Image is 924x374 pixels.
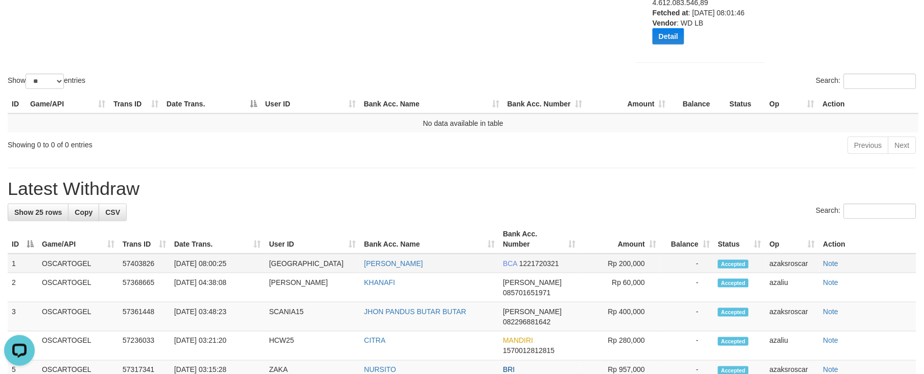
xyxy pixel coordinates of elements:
[8,225,38,254] th: ID: activate to sort column descending
[364,259,423,268] a: [PERSON_NAME]
[8,95,26,114] th: ID
[670,95,726,114] th: Balance
[519,259,559,268] span: Copy 1221720321 to clipboard
[844,204,916,219] input: Search:
[766,95,819,114] th: Op: activate to sort column ascending
[587,95,670,114] th: Amount: activate to sort column ascending
[170,302,265,332] td: [DATE] 03:48:23
[163,95,261,114] th: Date Trans.: activate to sort column descending
[888,137,916,154] a: Next
[38,332,119,361] td: OSCARTOGEL
[660,302,714,332] td: -
[660,332,714,361] td: -
[823,307,839,316] a: Note
[8,254,38,273] td: 1
[119,225,170,254] th: Trans ID: activate to sort column ascending
[718,308,749,317] span: Accepted
[726,95,766,114] th: Status
[766,273,819,302] td: azaliu
[8,114,919,133] td: No data available in table
[38,225,119,254] th: Game/API: activate to sort column ascending
[75,208,93,216] span: Copy
[170,225,265,254] th: Date Trans.: activate to sort column ascending
[823,259,839,268] a: Note
[364,366,397,374] a: NURSITO
[119,302,170,332] td: 57361448
[8,302,38,332] td: 3
[766,225,819,254] th: Op: activate to sort column ascending
[8,204,68,221] a: Show 25 rows
[766,332,819,361] td: azaliu
[38,254,119,273] td: OSCARTOGEL
[823,366,839,374] a: Note
[26,95,109,114] th: Game/API: activate to sort column ascending
[819,95,919,114] th: Action
[499,225,580,254] th: Bank Acc. Number: activate to sort column ascending
[580,273,660,302] td: Rp 60,000
[503,318,550,326] span: Copy 082296881642 to clipboard
[660,273,714,302] td: -
[170,332,265,361] td: [DATE] 03:21:20
[14,208,62,216] span: Show 25 rows
[503,278,562,287] span: [PERSON_NAME]
[109,95,163,114] th: Trans ID: activate to sort column ascending
[68,204,99,221] a: Copy
[170,273,265,302] td: [DATE] 04:38:08
[265,273,360,302] td: [PERSON_NAME]
[580,254,660,273] td: Rp 200,000
[653,9,688,17] b: Fetched at
[503,95,587,114] th: Bank Acc. Number: activate to sort column ascending
[503,307,562,316] span: [PERSON_NAME]
[503,337,533,345] span: MANDIRI
[766,254,819,273] td: azaksroscar
[4,4,35,35] button: Open LiveChat chat widget
[580,332,660,361] td: Rp 280,000
[360,95,503,114] th: Bank Acc. Name: activate to sort column ascending
[119,332,170,361] td: 57236033
[660,254,714,273] td: -
[503,289,550,297] span: Copy 085701651971 to clipboard
[261,95,360,114] th: User ID: activate to sort column ascending
[8,273,38,302] td: 2
[265,225,360,254] th: User ID: activate to sort column ascending
[848,137,889,154] a: Previous
[718,279,749,288] span: Accepted
[8,74,85,89] label: Show entries
[8,136,377,150] div: Showing 0 to 0 of 0 entries
[265,332,360,361] td: HCW25
[819,225,916,254] th: Action
[8,179,916,199] h1: Latest Withdraw
[503,347,555,355] span: Copy 1570012812815 to clipboard
[364,307,467,316] a: JHON PANDUS BUTAR BUTAR
[360,225,499,254] th: Bank Acc. Name: activate to sort column ascending
[718,260,749,269] span: Accepted
[38,302,119,332] td: OSCARTOGEL
[99,204,127,221] a: CSV
[503,259,517,268] span: BCA
[766,302,819,332] td: azaksroscar
[653,28,684,45] button: Detail
[660,225,714,254] th: Balance: activate to sort column ascending
[816,204,916,219] label: Search:
[364,278,396,287] a: KHANAFI
[653,19,677,27] b: Vendor
[823,337,839,345] a: Note
[844,74,916,89] input: Search:
[265,254,360,273] td: [GEOGRAPHIC_DATA]
[170,254,265,273] td: [DATE] 08:00:25
[580,302,660,332] td: Rp 400,000
[816,74,916,89] label: Search:
[714,225,766,254] th: Status: activate to sort column ascending
[718,337,749,346] span: Accepted
[26,74,64,89] select: Showentries
[364,337,386,345] a: CITRA
[105,208,120,216] span: CSV
[265,302,360,332] td: SCANIA15
[823,278,839,287] a: Note
[119,254,170,273] td: 57403826
[119,273,170,302] td: 57368665
[38,273,119,302] td: OSCARTOGEL
[503,366,515,374] span: BRI
[580,225,660,254] th: Amount: activate to sort column ascending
